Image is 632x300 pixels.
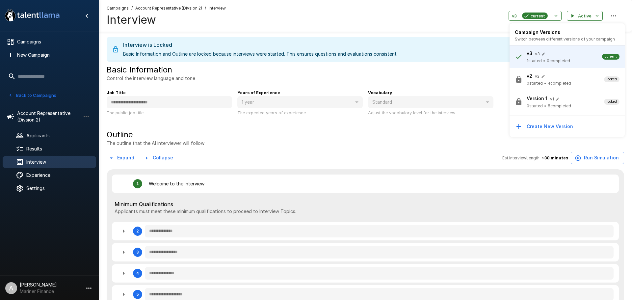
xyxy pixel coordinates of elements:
span: • [544,103,546,109]
span: locked [604,99,619,104]
span: • [544,80,546,87]
p: v3 [527,50,532,57]
p: Create New Version [527,123,573,130]
span: v 2 [535,74,540,79]
span: 0 started [527,103,543,109]
p: Version 1 [527,95,547,102]
p: v2 [527,73,532,79]
span: 1 started [527,58,542,64]
span: locked [604,77,619,82]
span: 0 started [527,80,543,87]
span: • [543,58,545,64]
span: 4 completed [548,80,571,87]
span: v 1 [550,96,554,101]
span: Switch between different versions of your campaign [515,37,615,41]
h6: Campaign Versions [515,29,619,36]
span: v 3 [535,51,540,56]
span: 0 completed [547,58,570,64]
span: 8 completed [548,103,571,109]
span: current [602,54,619,59]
